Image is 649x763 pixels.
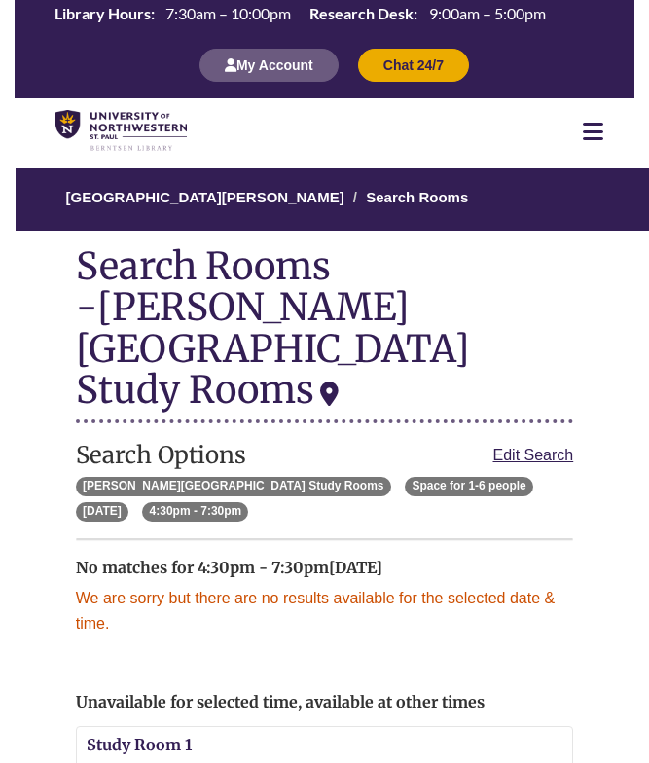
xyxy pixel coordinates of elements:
[405,477,533,496] span: Space for 1-6 people
[76,245,573,423] div: Search Rooms -
[366,189,468,205] a: Search Rooms
[199,56,339,73] a: My Account
[47,3,553,26] table: Hours Today
[55,110,187,152] img: UNWSP Library Logo
[76,586,573,636] p: We are sorry but there are no results available for the selected date & time.
[76,560,573,577] h2: No matches for 4:30pm - 7:30pm[DATE]
[47,3,553,28] a: Hours Today
[76,502,128,522] span: [DATE]
[76,694,573,711] h2: Unavailable for selected time, available at other times
[87,735,192,754] a: Study Room 1
[76,477,391,496] span: [PERSON_NAME][GEOGRAPHIC_DATA] Study Rooms
[76,283,470,412] div: [PERSON_NAME][GEOGRAPHIC_DATA] Study Rooms
[142,502,248,522] span: 4:30pm - 7:30pm
[358,56,469,73] a: Chat 24/7
[302,3,420,24] th: Research Desk:
[76,443,573,468] h2: Search Options
[165,4,291,22] span: 7:30am – 10:00pm
[358,49,469,82] button: Chat 24/7
[199,49,339,82] button: My Account
[493,443,574,468] a: Edit Search
[429,4,546,22] span: 9:00am – 5:00pm
[76,168,573,231] nav: Breadcrumb
[47,3,158,24] th: Library Hours:
[66,189,344,205] a: [GEOGRAPHIC_DATA][PERSON_NAME]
